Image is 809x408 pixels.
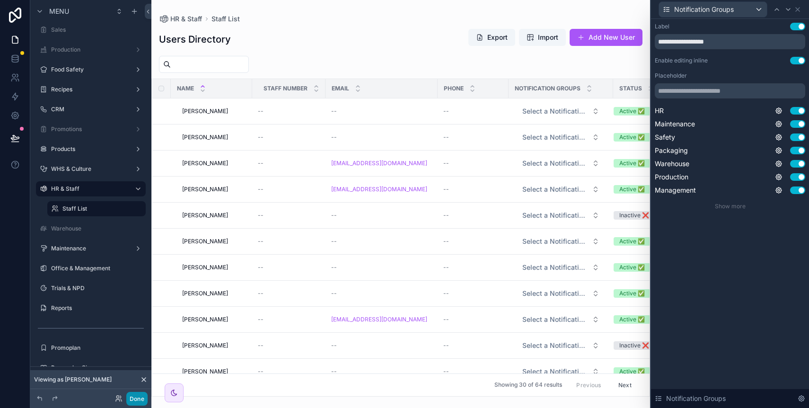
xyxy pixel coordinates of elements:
[619,85,642,92] span: Status
[655,23,669,30] div: Label
[655,146,688,155] span: Packaging
[494,381,562,389] span: Showing 30 of 64 results
[51,344,144,352] label: Promoplan
[515,85,580,92] span: Notification Groups
[36,261,146,276] a: Office & Management
[51,46,131,53] label: Production
[444,85,464,92] span: Phone
[655,133,675,142] span: Safety
[51,125,131,133] label: Promotions
[51,145,131,153] label: Products
[36,241,146,256] a: Maintenance
[666,394,726,403] span: Notification Groups
[34,376,112,383] span: Viewing as [PERSON_NAME]
[51,26,144,34] label: Sales
[51,304,144,312] label: Reports
[332,85,349,92] span: Email
[51,245,131,252] label: Maintenance
[36,82,146,97] a: Recipes
[47,201,146,216] a: Staff List
[36,42,146,57] a: Production
[655,106,664,115] span: HR
[49,7,69,16] span: Menu
[36,22,146,37] a: Sales
[655,159,689,169] span: Warehouse
[51,66,131,73] label: Food Safety
[36,181,146,196] a: HR & Staff
[36,301,146,316] a: Reports
[36,161,146,177] a: WHS & Culture
[51,225,144,232] label: Warehouse
[36,142,146,157] a: Products
[264,85,308,92] span: Staff Number
[655,119,695,129] span: Maintenance
[51,265,144,272] label: Office & Management
[655,172,688,182] span: Production
[655,186,696,195] span: Management
[36,102,146,117] a: CRM
[51,284,144,292] label: Trials & NPD
[674,5,734,14] span: Notification Groups
[36,62,146,77] a: Food Safety
[36,122,146,137] a: Promotions
[36,360,146,375] a: Promoplan Signup
[62,205,140,213] label: Staff List
[655,72,687,80] label: Placeholder
[36,281,146,296] a: Trials & NPD
[51,86,131,93] label: Recipes
[36,340,146,355] a: Promoplan
[36,221,146,236] a: Warehouse
[51,106,131,113] label: CRM
[51,364,144,372] label: Promoplan Signup
[659,1,767,18] button: Notification Groups
[715,203,746,210] span: Show more
[126,392,148,406] button: Done
[51,185,127,193] label: HR & Staff
[655,57,708,64] div: Enable editing inline
[51,165,131,173] label: WHS & Culture
[177,85,194,92] span: Name
[612,378,638,392] button: Next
